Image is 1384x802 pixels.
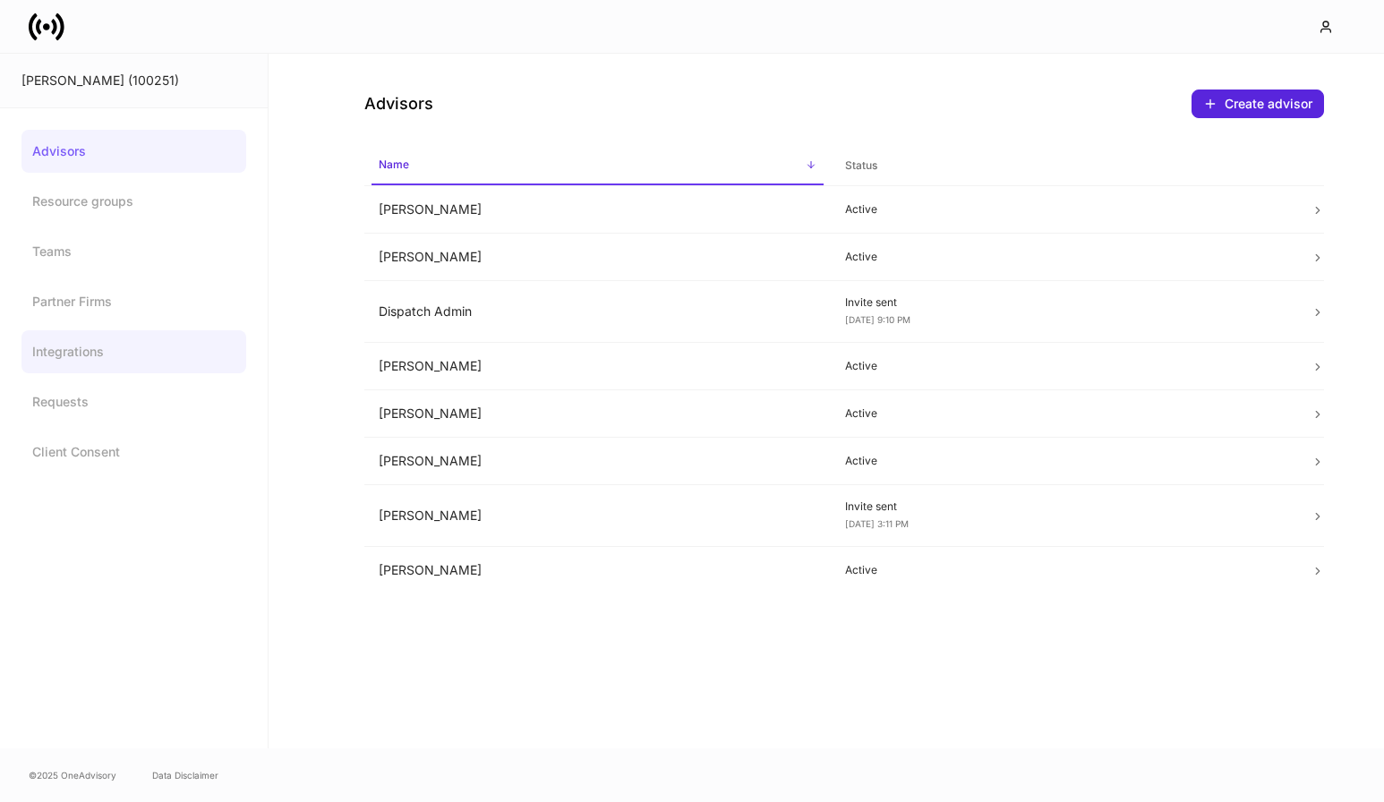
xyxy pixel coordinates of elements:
h6: Name [379,156,409,173]
a: Data Disclaimer [152,768,218,782]
p: Active [845,563,1283,577]
div: [PERSON_NAME] (100251) [21,72,246,90]
td: [PERSON_NAME] [364,343,831,390]
span: Name [372,147,824,185]
span: © 2025 OneAdvisory [29,768,116,782]
a: Advisors [21,130,246,173]
h4: Advisors [364,93,433,115]
td: [PERSON_NAME] [364,485,831,547]
button: Create advisor [1192,90,1324,118]
p: Active [845,454,1283,468]
span: [DATE] 9:10 PM [845,314,910,325]
p: Active [845,202,1283,217]
td: [PERSON_NAME] [364,438,831,485]
a: Requests [21,380,246,423]
td: Dispatch Admin [364,281,831,343]
p: Invite sent [845,499,1283,514]
a: Partner Firms [21,280,246,323]
a: Integrations [21,330,246,373]
td: [PERSON_NAME] [364,390,831,438]
span: [DATE] 3:11 PM [845,518,909,529]
a: Teams [21,230,246,273]
td: [PERSON_NAME] [364,547,831,594]
div: Create advisor [1203,97,1312,111]
h6: Status [845,157,877,174]
span: Status [838,148,1290,184]
p: Invite sent [845,295,1283,310]
td: [PERSON_NAME] [364,234,831,281]
td: [PERSON_NAME] [364,186,831,234]
a: Client Consent [21,431,246,474]
p: Active [845,250,1283,264]
a: Resource groups [21,180,246,223]
p: Active [845,359,1283,373]
p: Active [845,406,1283,421]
